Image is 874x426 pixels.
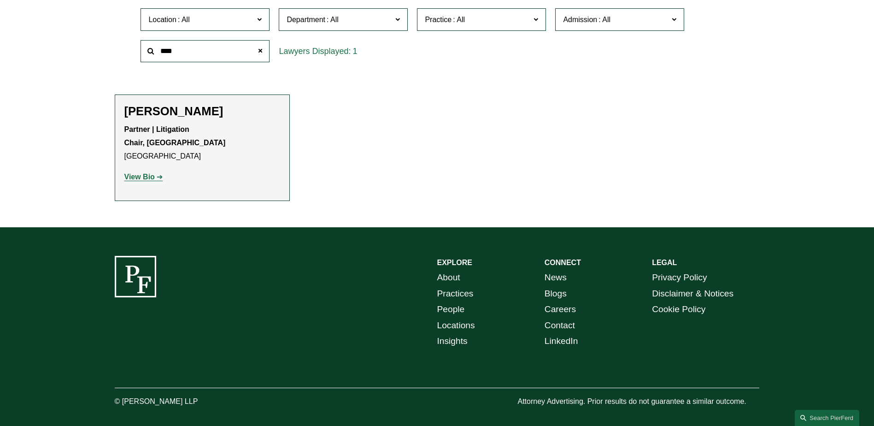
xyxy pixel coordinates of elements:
a: About [437,270,460,286]
a: News [545,270,567,286]
span: Location [148,16,176,24]
a: View Bio [124,173,163,181]
a: Locations [437,318,475,334]
p: © [PERSON_NAME] LLP [115,395,249,408]
strong: CONNECT [545,259,581,266]
span: Admission [563,16,597,24]
a: Contact [545,318,575,334]
strong: LEGAL [652,259,677,266]
span: 1 [352,47,357,56]
strong: Chair, [GEOGRAPHIC_DATA] [124,139,226,147]
a: Cookie Policy [652,302,705,318]
a: People [437,302,465,318]
a: Insights [437,333,468,349]
a: Careers [545,302,576,318]
h2: [PERSON_NAME] [124,104,280,118]
strong: EXPLORE [437,259,472,266]
p: Attorney Advertising. Prior results do not guarantee a similar outcome. [517,395,759,408]
a: Search this site [795,410,859,426]
a: Blogs [545,286,567,302]
a: Disclaimer & Notices [652,286,733,302]
a: Privacy Policy [652,270,707,286]
span: Department [287,16,325,24]
strong: View Bio [124,173,155,181]
a: Practices [437,286,474,302]
strong: Partner | Litigation [124,125,189,133]
a: LinkedIn [545,333,578,349]
span: Practice [425,16,452,24]
p: [GEOGRAPHIC_DATA] [124,123,280,163]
